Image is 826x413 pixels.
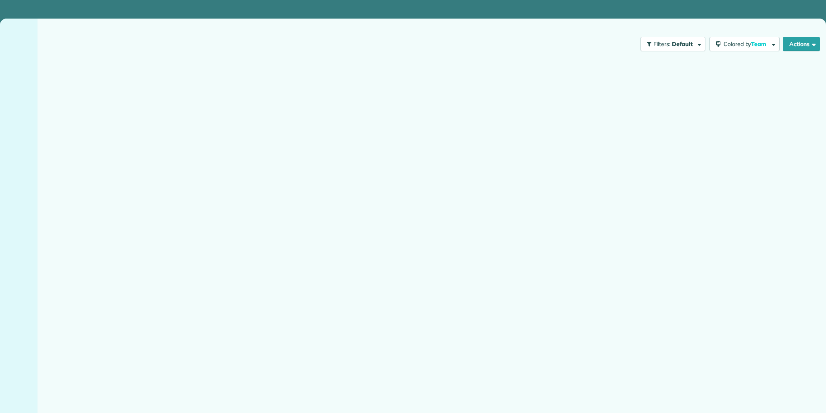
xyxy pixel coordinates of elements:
[751,40,768,48] span: Team
[709,37,780,51] button: Colored byTeam
[672,40,693,48] span: Default
[640,37,705,51] button: Filters: Default
[724,40,769,48] span: Colored by
[783,37,820,51] button: Actions
[653,40,670,48] span: Filters:
[636,37,705,51] a: Filters: Default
